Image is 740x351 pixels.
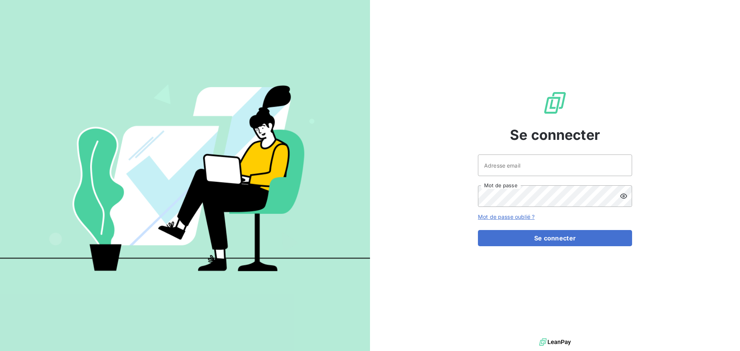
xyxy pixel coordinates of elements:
input: placeholder [478,155,632,176]
span: Se connecter [510,124,600,145]
button: Se connecter [478,230,632,246]
img: logo [539,336,571,348]
img: Logo LeanPay [543,91,567,115]
a: Mot de passe oublié ? [478,213,535,220]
